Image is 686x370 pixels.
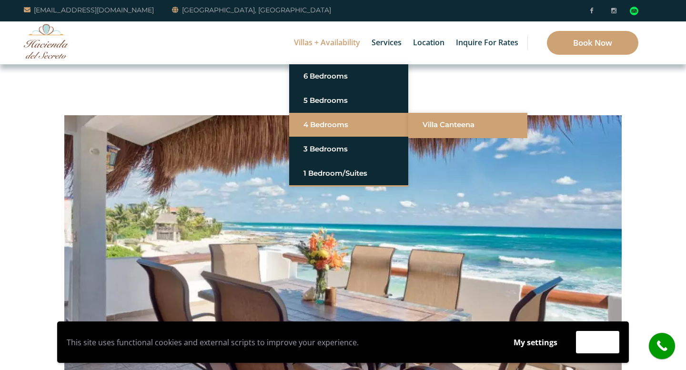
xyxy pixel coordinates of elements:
img: Awesome Logo [24,24,69,59]
p: This site uses functional cookies and external scripts to improve your experience. [67,335,495,350]
a: 3 Bedrooms [303,140,394,158]
a: Location [408,21,449,64]
a: call [649,333,675,359]
a: Services [367,21,406,64]
button: Accept [576,331,619,353]
a: 4 Bedrooms [303,116,394,133]
a: Villas + Availability [289,21,365,64]
a: [EMAIL_ADDRESS][DOMAIN_NAME] [24,4,154,16]
i: call [651,335,673,357]
button: My settings [504,331,566,353]
a: Inquire for Rates [451,21,523,64]
a: Book Now [547,31,638,55]
img: Tripadvisor_logomark.svg [630,7,638,15]
a: 6 Bedrooms [303,68,394,85]
a: [GEOGRAPHIC_DATA], [GEOGRAPHIC_DATA] [172,4,331,16]
a: Villa Canteena [423,116,513,133]
div: Read traveler reviews on Tripadvisor [630,7,638,15]
a: 5 Bedrooms [303,92,394,109]
a: 1 Bedroom/Suites [303,165,394,182]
